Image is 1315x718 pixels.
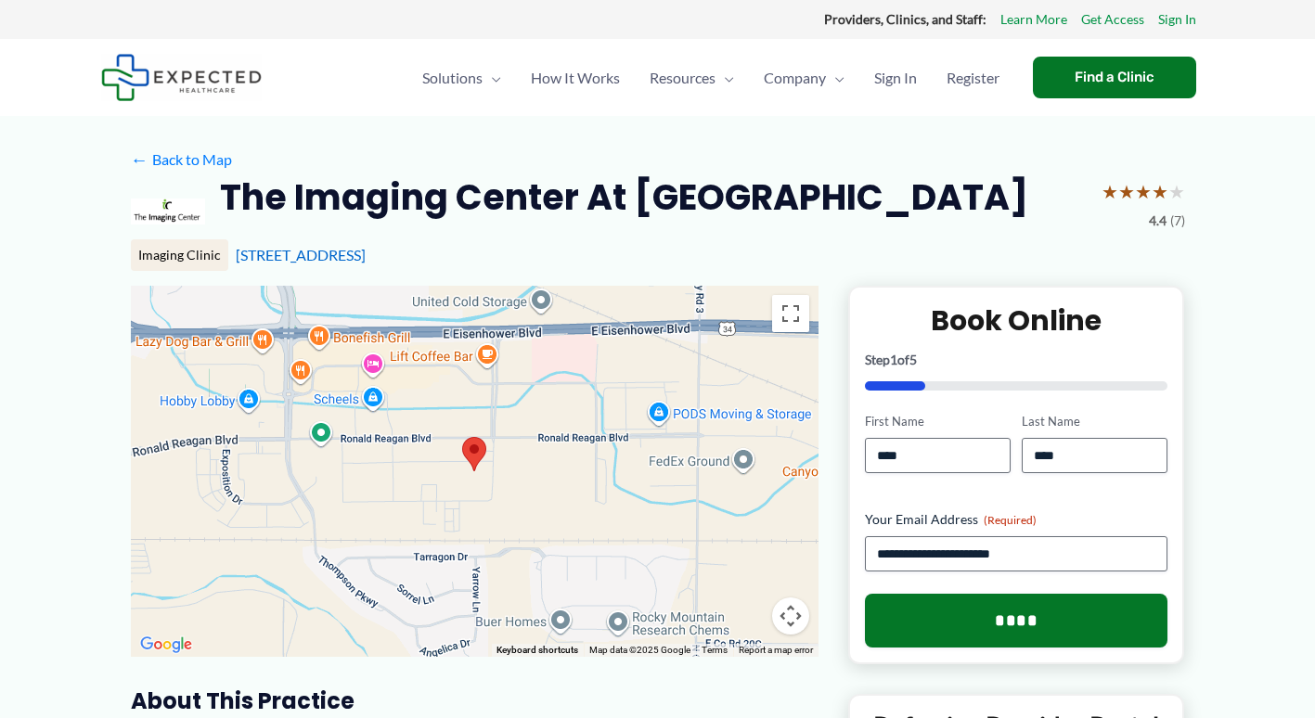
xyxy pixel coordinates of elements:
h2: The Imaging Center at [GEOGRAPHIC_DATA] [220,174,1028,220]
img: Google [135,633,197,657]
a: Sign In [859,45,932,110]
a: Get Access [1081,7,1144,32]
span: Map data ©2025 Google [589,645,690,655]
a: Register [932,45,1014,110]
a: ResourcesMenu Toggle [635,45,749,110]
span: ← [131,150,148,168]
a: Sign In [1158,7,1196,32]
a: SolutionsMenu Toggle [407,45,516,110]
label: First Name [865,413,1011,430]
h2: Book Online [865,302,1168,339]
span: 5 [909,352,917,367]
span: ★ [1168,174,1185,209]
a: [STREET_ADDRESS] [236,246,366,263]
span: Menu Toggle [483,45,501,110]
span: ★ [1102,174,1118,209]
a: How It Works [516,45,635,110]
a: ←Back to Map [131,146,232,173]
div: Imaging Clinic [131,239,228,271]
a: Open this area in Google Maps (opens a new window) [135,633,197,657]
a: Report a map error [739,645,813,655]
a: Learn More [1000,7,1067,32]
span: Solutions [422,45,483,110]
span: (7) [1170,209,1185,233]
button: Map camera controls [772,597,809,635]
button: Keyboard shortcuts [496,644,578,657]
a: CompanyMenu Toggle [749,45,859,110]
strong: Providers, Clinics, and Staff: [824,11,986,27]
span: How It Works [531,45,620,110]
span: ★ [1118,174,1135,209]
label: Your Email Address [865,510,1168,529]
span: ★ [1135,174,1152,209]
p: Step of [865,353,1168,366]
span: Menu Toggle [826,45,844,110]
span: Company [764,45,826,110]
h3: About this practice [131,686,819,715]
img: Expected Healthcare Logo - side, dark font, small [101,54,262,101]
a: Terms (opens in new tab) [702,645,728,655]
nav: Primary Site Navigation [407,45,1014,110]
span: Sign In [874,45,917,110]
span: ★ [1152,174,1168,209]
a: Find a Clinic [1033,57,1196,98]
span: Resources [650,45,716,110]
button: Toggle fullscreen view [772,295,809,332]
span: Menu Toggle [716,45,734,110]
span: 4.4 [1149,209,1167,233]
label: Last Name [1022,413,1167,430]
span: (Required) [984,513,1037,527]
span: 1 [890,352,897,367]
span: Register [947,45,999,110]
